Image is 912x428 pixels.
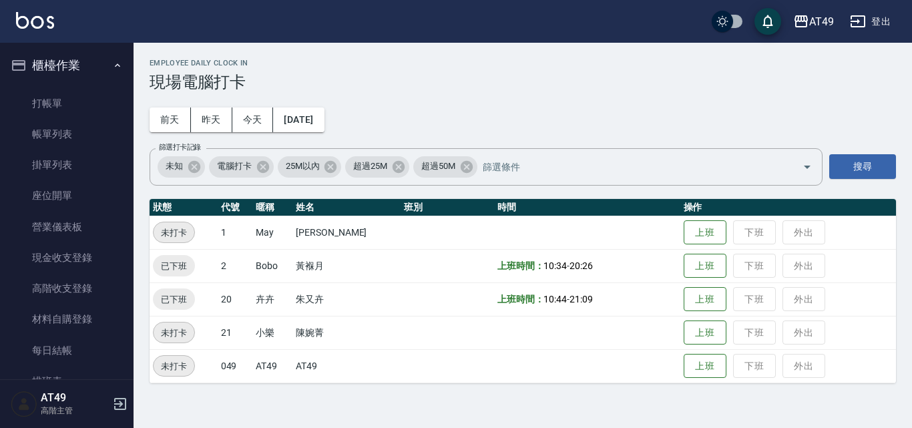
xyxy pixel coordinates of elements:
button: 上班 [684,220,726,245]
button: 今天 [232,108,274,132]
td: 卉卉 [252,282,292,316]
td: [PERSON_NAME] [292,216,401,249]
button: 昨天 [191,108,232,132]
th: 時間 [494,199,680,216]
div: 電腦打卡 [209,156,274,178]
button: Open [796,156,818,178]
td: 黃褓月 [292,249,401,282]
span: 未打卡 [154,326,194,340]
button: save [754,8,781,35]
div: AT49 [809,13,834,30]
a: 排班表 [5,366,128,397]
button: 上班 [684,320,726,345]
th: 操作 [680,199,896,216]
td: 049 [218,349,253,383]
td: 1 [218,216,253,249]
th: 暱稱 [252,199,292,216]
button: 櫃檯作業 [5,48,128,83]
td: - [494,282,680,316]
label: 篩選打卡記錄 [159,142,201,152]
td: 21 [218,316,253,349]
a: 打帳單 [5,88,128,119]
p: 高階主管 [41,405,109,417]
span: 20:26 [569,260,593,271]
div: 超過50M [413,156,477,178]
img: Person [11,391,37,417]
button: 上班 [684,254,726,278]
td: - [494,249,680,282]
h2: Employee Daily Clock In [150,59,896,67]
td: 陳婉菁 [292,316,401,349]
div: 未知 [158,156,205,178]
button: [DATE] [273,108,324,132]
th: 班別 [401,199,493,216]
a: 營業儀表板 [5,212,128,242]
button: 上班 [684,354,726,379]
th: 姓名 [292,199,401,216]
button: AT49 [788,8,839,35]
span: 10:34 [543,260,567,271]
button: 搜尋 [829,154,896,179]
h5: AT49 [41,391,109,405]
b: 上班時間： [497,260,544,271]
img: Logo [16,12,54,29]
span: 已下班 [153,292,195,306]
span: 電腦打卡 [209,160,260,173]
a: 每日結帳 [5,335,128,366]
td: 20 [218,282,253,316]
td: 朱又卉 [292,282,401,316]
span: 未打卡 [154,359,194,373]
a: 材料自購登錄 [5,304,128,335]
td: AT49 [292,349,401,383]
span: 21:09 [569,294,593,304]
h3: 現場電腦打卡 [150,73,896,91]
td: 小樂 [252,316,292,349]
span: 超過25M [345,160,395,173]
a: 高階收支登錄 [5,273,128,304]
td: May [252,216,292,249]
span: 未知 [158,160,191,173]
span: 25M以內 [278,160,328,173]
button: 前天 [150,108,191,132]
td: 2 [218,249,253,282]
a: 帳單列表 [5,119,128,150]
button: 上班 [684,287,726,312]
b: 上班時間： [497,294,544,304]
button: 登出 [845,9,896,34]
span: 未打卡 [154,226,194,240]
th: 代號 [218,199,253,216]
span: 超過50M [413,160,463,173]
span: 10:44 [543,294,567,304]
a: 掛單列表 [5,150,128,180]
td: Bobo [252,249,292,282]
a: 現金收支登錄 [5,242,128,273]
td: AT49 [252,349,292,383]
th: 狀態 [150,199,218,216]
div: 超過25M [345,156,409,178]
span: 已下班 [153,259,195,273]
div: 25M以內 [278,156,342,178]
a: 座位開單 [5,180,128,211]
input: 篩選條件 [479,155,779,178]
